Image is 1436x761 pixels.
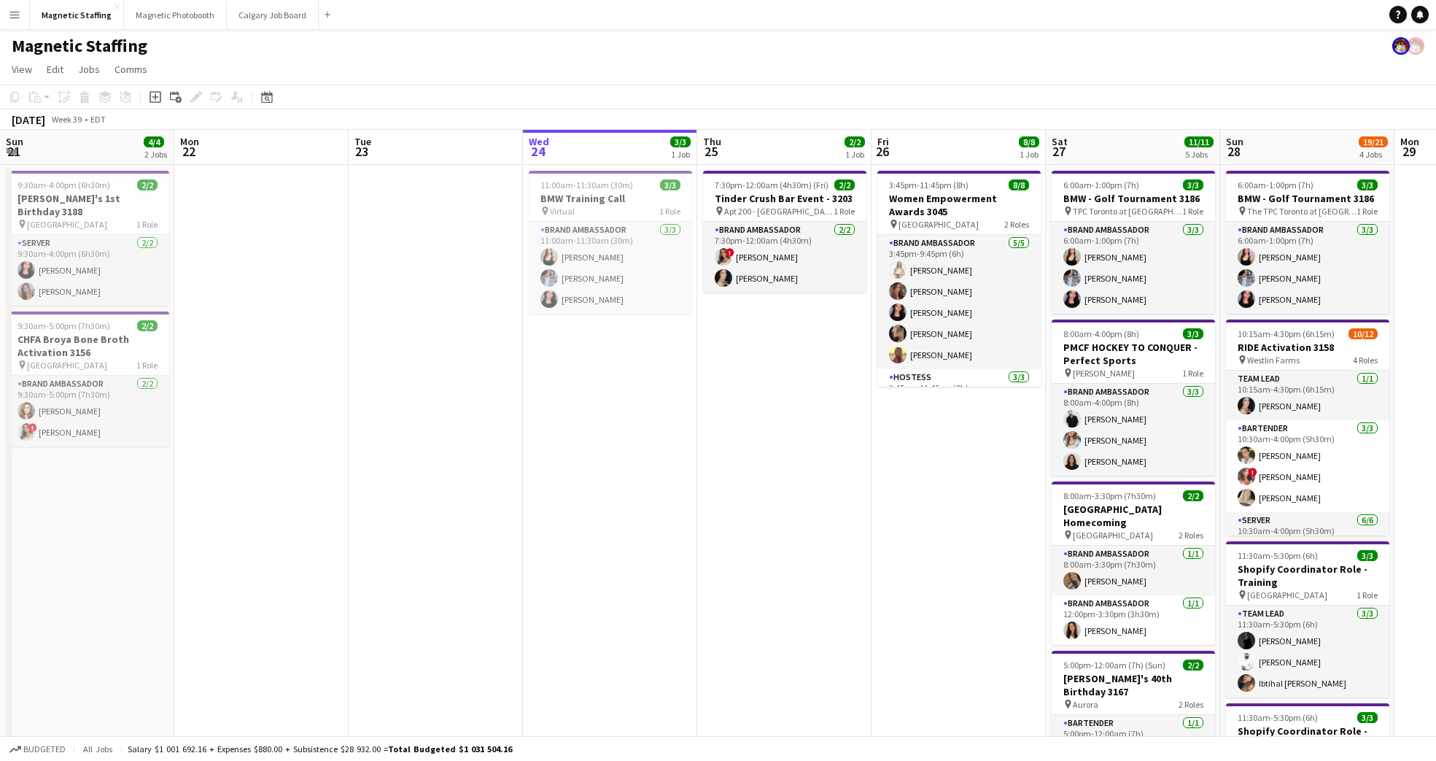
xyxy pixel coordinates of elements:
[1063,179,1139,190] span: 6:00am-1:00pm (7h)
[178,143,199,160] span: 22
[703,192,866,205] h3: Tinder Crush Bar Event - 3203
[703,222,866,293] app-card-role: Brand Ambassador2/27:30pm-12:00am (4h30m)![PERSON_NAME][PERSON_NAME]
[845,136,865,147] span: 2/2
[1357,712,1378,723] span: 3/3
[6,312,169,447] app-job-card: 9:30am-5:00pm (7h30m)2/2CHFA Broya Bone Broth Activation 3156 [GEOGRAPHIC_DATA]1 RoleBrand Ambass...
[128,743,512,754] div: Salary $1 001 692.16 + Expenses $880.00 + Subsistence $28 932.00 =
[671,149,690,160] div: 1 Job
[529,222,692,314] app-card-role: Brand Ambassador3/311:00am-11:30am (30m)[PERSON_NAME][PERSON_NAME][PERSON_NAME]
[115,63,147,76] span: Comms
[1185,149,1213,160] div: 5 Jobs
[1238,179,1313,190] span: 6:00am-1:00pm (7h)
[1052,595,1215,645] app-card-role: Brand Ambassador1/112:00pm-3:30pm (3h30m)[PERSON_NAME]
[1226,171,1389,314] app-job-card: 6:00am-1:00pm (7h)3/3BMW - Golf Tournament 3186 The TPC Toronto at [GEOGRAPHIC_DATA]1 RoleBrand A...
[180,135,199,148] span: Mon
[109,60,153,79] a: Comms
[47,63,63,76] span: Edit
[703,171,866,293] app-job-card: 7:30pm-12:00am (4h30m) (Fri)2/2Tinder Crush Bar Event - 3203 Apt 200 - [GEOGRAPHIC_DATA]1 RoleBra...
[527,143,549,160] span: 24
[1182,368,1203,379] span: 1 Role
[660,179,680,190] span: 3/3
[1073,699,1098,710] span: Aurora
[1226,563,1389,589] h3: Shopify Coordinator Role - Training
[1063,660,1165,671] span: 5:00pm-12:00am (7h) (Sun)
[6,135,23,148] span: Sun
[1179,699,1203,710] span: 2 Roles
[1183,660,1203,671] span: 2/2
[1359,136,1388,147] span: 19/21
[23,744,66,754] span: Budgeted
[1183,490,1203,501] span: 2/2
[1052,672,1215,698] h3: [PERSON_NAME]'s 40th Birthday 3167
[1052,503,1215,529] h3: [GEOGRAPHIC_DATA] Homecoming
[1392,37,1410,55] app-user-avatar: Kara & Monika
[12,35,147,57] h1: Magnetic Staffing
[1238,712,1318,723] span: 11:30am-5:30pm (6h)
[1226,371,1389,420] app-card-role: Team Lead1/110:15am-4:30pm (6h15m)[PERSON_NAME]
[41,60,69,79] a: Edit
[1019,136,1039,147] span: 8/8
[1357,206,1378,217] span: 1 Role
[137,179,158,190] span: 2/2
[1004,219,1029,230] span: 2 Roles
[1052,222,1215,314] app-card-role: Brand Ambassador3/36:00am-1:00pm (7h)[PERSON_NAME][PERSON_NAME][PERSON_NAME]
[1226,420,1389,512] app-card-role: Bartender3/310:30am-4:00pm (5h30m)[PERSON_NAME]![PERSON_NAME][PERSON_NAME]
[354,135,371,148] span: Tue
[1063,490,1156,501] span: 8:00am-3:30pm (7h30m)
[1238,550,1318,561] span: 11:30am-5:30pm (6h)
[1249,468,1257,476] span: !
[834,179,855,190] span: 2/2
[1073,206,1182,217] span: TPC Toronto at [GEOGRAPHIC_DATA]
[1398,143,1419,160] span: 29
[144,136,164,147] span: 4/4
[1073,368,1135,379] span: [PERSON_NAME]
[1226,725,1389,751] h3: Shopify Coordinator Role - Training
[6,171,169,306] app-job-card: 9:30am-4:00pm (6h30m)2/2[PERSON_NAME]'s 1st Birthday 3188 [GEOGRAPHIC_DATA]1 RoleServer2/29:30am-...
[1020,149,1039,160] div: 1 Job
[1247,590,1327,600] span: [GEOGRAPHIC_DATA]
[1247,355,1300,366] span: Westlin Farms
[1353,355,1378,366] span: 4 Roles
[726,248,734,257] span: !
[1226,606,1389,698] app-card-role: Team Lead3/311:30am-5:30pm (6h)[PERSON_NAME][PERSON_NAME]Ibtihal [PERSON_NAME]
[12,63,32,76] span: View
[1224,143,1243,160] span: 28
[1052,546,1215,595] app-card-role: Brand Ambassador1/18:00am-3:30pm (7h30m)[PERSON_NAME]
[540,179,633,190] span: 11:00am-11:30am (30m)
[144,149,167,160] div: 2 Jobs
[1226,320,1389,536] app-job-card: 10:15am-4:30pm (6h15m)10/12RIDE Activation 3158 Westlin Farms4 RolesTeam Lead1/110:15am-4:30pm (6...
[703,135,721,148] span: Thu
[1179,530,1203,541] span: 2 Roles
[6,376,169,447] app-card-role: Brand Ambassador2/29:30am-5:00pm (7h30m)[PERSON_NAME]![PERSON_NAME]
[1052,320,1215,476] app-job-card: 8:00am-4:00pm (8h)3/3PMCF HOCKEY TO CONQUER - Perfect Sports [PERSON_NAME]1 RoleBrand Ambassador3...
[352,143,371,160] span: 23
[18,320,110,331] span: 9:30am-5:00pm (7h30m)
[1052,135,1068,148] span: Sat
[136,219,158,230] span: 1 Role
[30,1,124,29] button: Magnetic Staffing
[27,360,107,371] span: [GEOGRAPHIC_DATA]
[1052,482,1215,645] div: 8:00am-3:30pm (7h30m)2/2[GEOGRAPHIC_DATA] Homecoming [GEOGRAPHIC_DATA]2 RolesBrand Ambassador1/18...
[1357,550,1378,561] span: 3/3
[659,206,680,217] span: 1 Role
[72,60,106,79] a: Jobs
[875,143,889,160] span: 26
[877,171,1041,387] app-job-card: 3:45pm-11:45pm (8h)8/8Women Empowerment Awards 3045 [GEOGRAPHIC_DATA]2 RolesBrand Ambassador5/53:...
[18,179,110,190] span: 9:30am-4:00pm (6h30m)
[715,179,828,190] span: 7:30pm-12:00am (4h30m) (Fri)
[1226,541,1389,698] app-job-card: 11:30am-5:30pm (6h)3/3Shopify Coordinator Role - Training [GEOGRAPHIC_DATA]1 RoleTeam Lead3/311:3...
[1357,179,1378,190] span: 3/3
[6,235,169,306] app-card-role: Server2/29:30am-4:00pm (6h30m)[PERSON_NAME][PERSON_NAME]
[1052,192,1215,205] h3: BMW - Golf Tournament 3186
[1184,136,1214,147] span: 11/11
[877,369,1041,466] app-card-role: Hostess3/33:45pm-11:45pm (8h)
[6,192,169,218] h3: [PERSON_NAME]'s 1st Birthday 3188
[388,743,512,754] span: Total Budgeted $1 031 504.16
[877,192,1041,218] h3: Women Empowerment Awards 3045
